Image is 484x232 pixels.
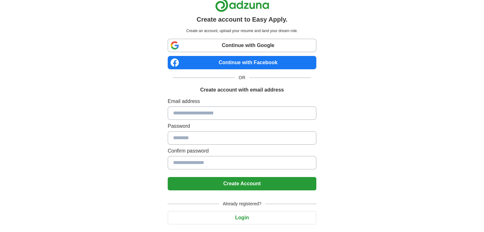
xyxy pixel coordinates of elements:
label: Email address [168,98,316,105]
p: Create an account, upload your resume and land your dream role. [169,28,315,34]
a: Continue with Facebook [168,56,316,69]
span: OR [235,74,249,81]
h1: Create account with email address [200,86,284,94]
label: Confirm password [168,147,316,155]
label: Password [168,122,316,130]
button: Login [168,211,316,224]
button: Create Account [168,177,316,190]
h1: Create account to Easy Apply. [197,15,288,24]
a: Continue with Google [168,39,316,52]
a: Login [168,215,316,220]
span: Already registered? [219,201,265,207]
